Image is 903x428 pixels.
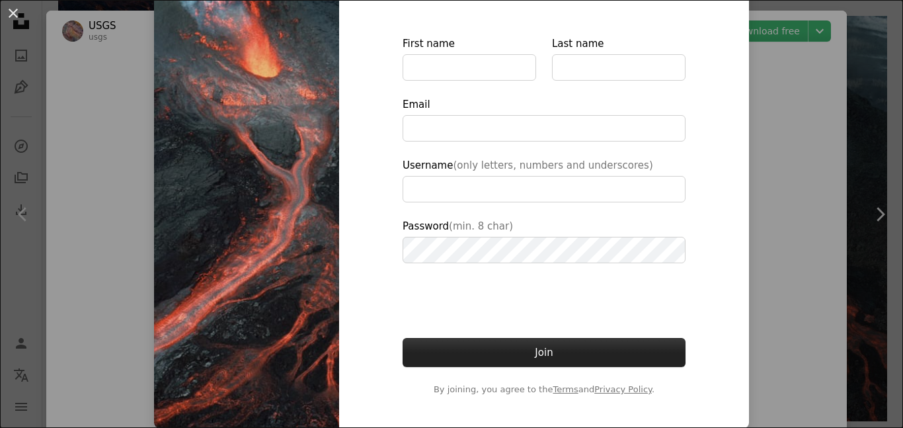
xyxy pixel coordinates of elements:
span: (only letters, numbers and underscores) [453,159,652,171]
span: (min. 8 char) [449,220,513,232]
input: First name [403,54,536,81]
input: Password(min. 8 char) [403,237,686,263]
label: Email [403,97,686,142]
label: Password [403,218,686,263]
span: By joining, you agree to the and . [403,383,686,396]
input: Username(only letters, numbers and underscores) [403,176,686,202]
input: Email [403,115,686,142]
input: Last name [552,54,686,81]
button: Join [403,338,686,367]
a: Privacy Policy [594,384,652,394]
a: Terms [553,384,578,394]
label: Username [403,157,686,202]
label: Last name [552,36,686,81]
label: First name [403,36,536,81]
